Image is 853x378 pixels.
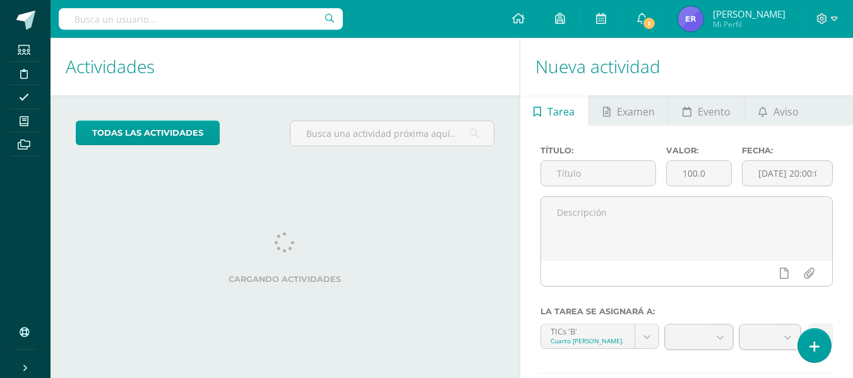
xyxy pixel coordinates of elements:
a: Examen [589,95,668,126]
div: Cuarto [PERSON_NAME]. [GEOGRAPHIC_DATA] [551,336,625,345]
span: Tarea [547,97,575,127]
input: Puntos máximos [667,161,731,186]
span: Mi Perfil [713,19,785,30]
input: Busca un usuario... [59,8,343,30]
span: Aviso [773,97,799,127]
input: Título [541,161,656,186]
a: Tarea [520,95,588,126]
label: Valor: [666,146,732,155]
input: Busca una actividad próxima aquí... [290,121,493,146]
label: Cargando actividades [76,275,494,284]
span: 1 [642,16,656,30]
h1: Nueva actividad [535,38,838,95]
label: Título: [540,146,657,155]
a: todas las Actividades [76,121,220,145]
a: Evento [669,95,744,126]
label: Fecha: [742,146,833,155]
span: Examen [617,97,655,127]
span: Evento [698,97,731,127]
label: La tarea se asignará a: [540,307,833,316]
img: 445377108b63693ad44dd83a2b7452fe.png [678,6,703,32]
span: [PERSON_NAME] [713,8,785,20]
a: TICs 'B'Cuarto [PERSON_NAME]. [GEOGRAPHIC_DATA] [541,324,659,348]
input: Fecha de entrega [743,161,832,186]
h1: Actividades [66,38,504,95]
a: Aviso [744,95,812,126]
div: TICs 'B' [551,324,625,336]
